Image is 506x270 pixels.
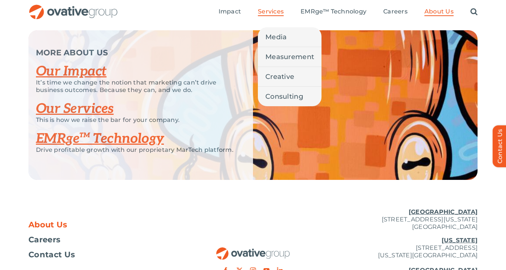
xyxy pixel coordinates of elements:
a: Services [258,8,284,16]
span: Impact [219,8,241,15]
a: OG_Full_horizontal_RGB [216,246,290,254]
a: About Us [28,221,178,228]
a: Careers [383,8,408,16]
u: [GEOGRAPHIC_DATA] [409,208,478,215]
a: Impact [219,8,241,16]
a: Careers [28,236,178,243]
a: Contact Us [28,251,178,258]
p: [STREET_ADDRESS][US_STATE] [GEOGRAPHIC_DATA] [328,208,478,231]
span: Careers [28,236,60,243]
a: EMRge™ Technology [36,131,164,147]
a: About Us [424,8,454,16]
a: Consulting [258,87,321,106]
span: Consulting [265,91,303,102]
p: MORE ABOUT US [36,49,234,56]
a: Our Impact [36,63,107,80]
p: Drive profitable growth with our proprietary MarTech platform. [36,146,234,154]
a: EMRge™ Technology [301,8,366,16]
span: Services [258,8,284,15]
a: Media [258,27,321,47]
span: Creative [265,71,294,82]
nav: Footer Menu [28,221,178,258]
a: Search [470,8,478,16]
span: About Us [28,221,67,228]
p: It’s time we change the notion that marketing can’t drive business outcomes. Because they can, an... [36,79,234,94]
a: Our Services [36,101,114,117]
span: Measurement [265,52,314,62]
span: EMRge™ Technology [301,8,366,15]
u: [US_STATE] [442,237,478,244]
p: This is how we raise the bar for your company. [36,116,234,124]
span: Media [265,32,287,42]
span: About Us [424,8,454,15]
span: Careers [383,8,408,15]
a: Measurement [258,47,321,67]
span: Contact Us [28,251,75,258]
a: OG_Full_horizontal_RGB [28,4,118,11]
a: Creative [258,67,321,86]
